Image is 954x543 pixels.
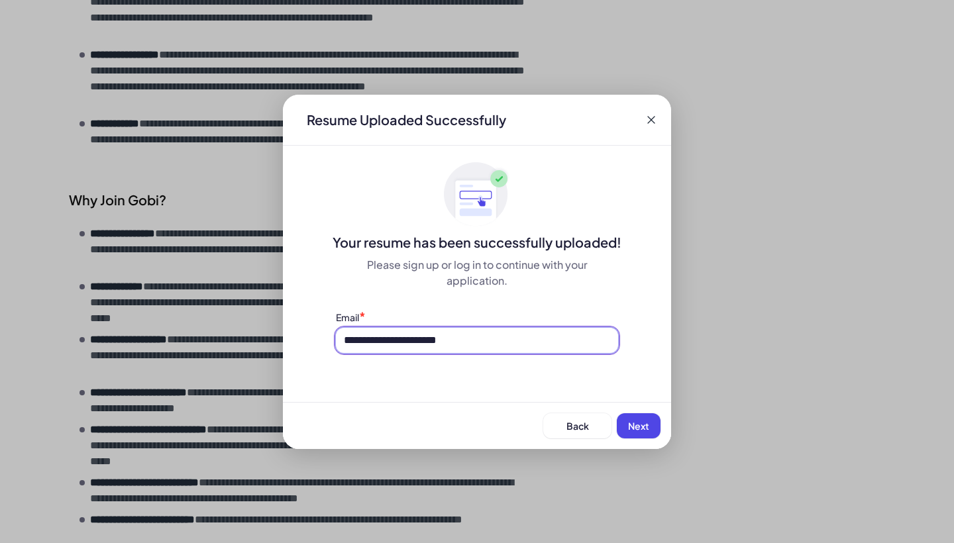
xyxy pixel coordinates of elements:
[543,413,611,438] button: Back
[283,233,671,252] div: Your resume has been successfully uploaded!
[628,420,649,432] span: Next
[444,162,510,228] img: ApplyedMaskGroup3.svg
[336,257,618,289] div: Please sign up or log in to continue with your application.
[336,311,359,323] label: Email
[296,111,517,129] div: Resume Uploaded Successfully
[566,420,589,432] span: Back
[617,413,661,438] button: Next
